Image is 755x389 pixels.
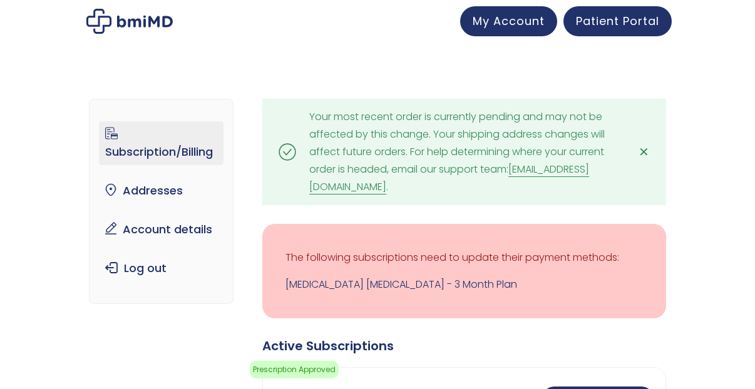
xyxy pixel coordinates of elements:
div: Your most recent order is currently pending and may not be affected by this change. Your shipping... [309,108,619,196]
a: Addresses [99,178,223,204]
span: Prescription Approved [250,361,339,378]
a: ✕ [632,139,657,164]
span: ✕ [639,143,649,161]
a: My Account [460,6,557,36]
nav: Account pages [89,99,233,304]
a: Account details [99,216,223,243]
p: The following subscriptions need to update their payment methods: [285,249,643,266]
span: My Account [473,13,545,29]
a: Log out [99,255,223,281]
img: My account [86,9,173,34]
a: Subscription/Billing [99,121,223,165]
a: [MEDICAL_DATA] [MEDICAL_DATA] - 3 Month Plan [285,276,643,293]
div: Active Subscriptions [262,337,666,355]
span: Patient Portal [576,13,659,29]
a: Patient Portal [563,6,672,36]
